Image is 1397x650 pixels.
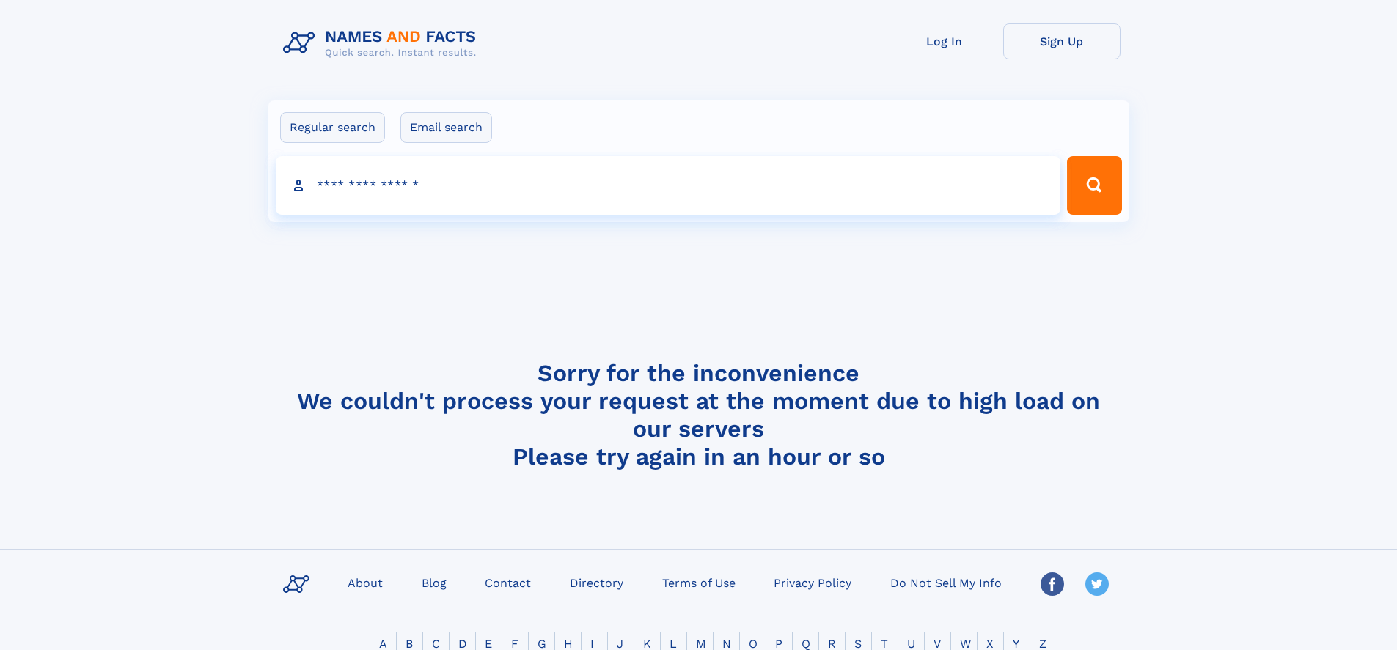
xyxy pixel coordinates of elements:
input: search input [276,156,1061,215]
a: Directory [564,572,629,593]
img: Facebook [1041,572,1064,596]
a: Contact [479,572,537,593]
a: Do Not Sell My Info [884,572,1008,593]
a: Log In [886,23,1003,59]
a: Terms of Use [656,572,741,593]
a: Privacy Policy [768,572,857,593]
img: Twitter [1085,572,1109,596]
button: Search Button [1067,156,1121,215]
label: Regular search [280,112,385,143]
label: Email search [400,112,492,143]
a: Blog [416,572,452,593]
h4: Sorry for the inconvenience We couldn't process your request at the moment due to high load on ou... [277,359,1121,470]
a: Sign Up [1003,23,1121,59]
a: About [342,572,389,593]
img: Logo Names and Facts [277,23,488,63]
